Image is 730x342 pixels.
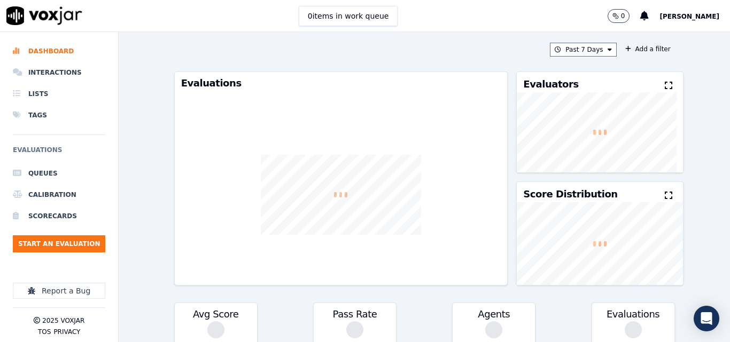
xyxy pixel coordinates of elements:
[38,328,51,336] button: TOS
[13,235,105,252] button: Start an Evaluation
[6,6,82,25] img: voxjar logo
[13,83,105,105] a: Lists
[459,309,529,319] h3: Agents
[181,309,251,319] h3: Avg Score
[621,12,625,20] p: 0
[13,184,105,205] a: Calibration
[13,144,105,163] h6: Evaluations
[42,316,84,325] p: 2025 Voxjar
[13,283,105,299] button: Report a Bug
[320,309,390,319] h3: Pass Rate
[694,306,719,331] div: Open Intercom Messenger
[53,328,80,336] button: Privacy
[13,163,105,184] a: Queues
[621,43,675,55] button: Add a filter
[608,9,630,23] button: 0
[523,79,578,89] h3: Evaluators
[599,309,668,319] h3: Evaluations
[13,205,105,227] a: Scorecards
[659,13,719,20] span: [PERSON_NAME]
[13,105,105,126] a: Tags
[181,78,501,88] h3: Evaluations
[13,41,105,62] a: Dashboard
[13,62,105,83] a: Interactions
[523,189,617,199] h3: Score Distribution
[299,6,398,26] button: 0items in work queue
[659,10,730,22] button: [PERSON_NAME]
[550,43,616,57] button: Past 7 Days
[608,9,641,23] button: 0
